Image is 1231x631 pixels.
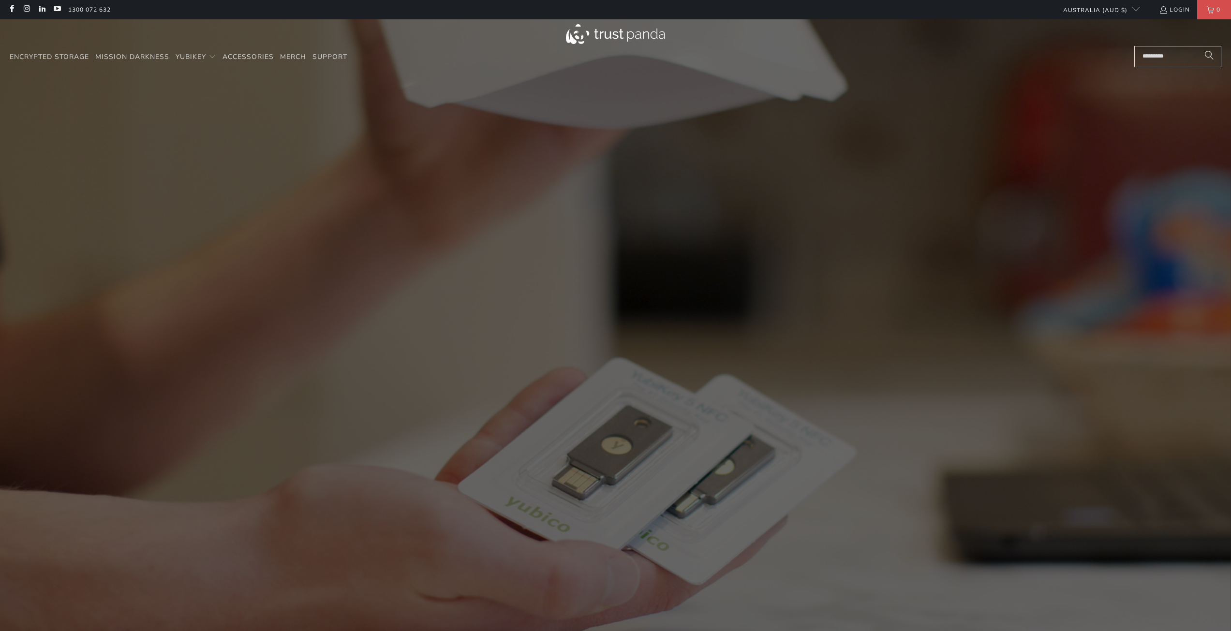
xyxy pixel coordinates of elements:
[22,6,30,14] a: Trust Panda Australia on Instagram
[312,46,347,69] a: Support
[53,6,61,14] a: Trust Panda Australia on YouTube
[176,46,216,69] summary: YubiKey
[280,52,306,61] span: Merch
[280,46,306,69] a: Merch
[10,52,89,61] span: Encrypted Storage
[312,52,347,61] span: Support
[566,24,665,44] img: Trust Panda Australia
[7,6,15,14] a: Trust Panda Australia on Facebook
[1134,46,1221,67] input: Search...
[95,52,169,61] span: Mission Darkness
[176,52,206,61] span: YubiKey
[10,46,89,69] a: Encrypted Storage
[10,46,347,69] nav: Translation missing: en.navigation.header.main_nav
[222,46,274,69] a: Accessories
[1159,4,1190,15] a: Login
[95,46,169,69] a: Mission Darkness
[38,6,46,14] a: Trust Panda Australia on LinkedIn
[222,52,274,61] span: Accessories
[1197,46,1221,67] button: Search
[68,4,111,15] a: 1300 072 632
